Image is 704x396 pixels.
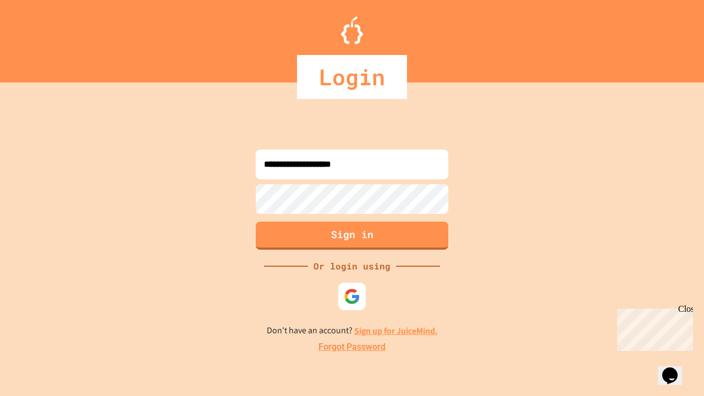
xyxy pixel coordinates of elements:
iframe: chat widget [613,304,693,351]
a: Sign up for JuiceMind. [354,325,438,337]
p: Don't have an account? [267,324,438,338]
div: Login [297,55,407,99]
div: Chat with us now!Close [4,4,76,70]
iframe: chat widget [658,352,693,385]
img: Logo.svg [341,16,363,44]
button: Sign in [256,222,448,250]
img: google-icon.svg [344,288,360,305]
div: Or login using [308,260,396,273]
a: Forgot Password [318,340,386,354]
